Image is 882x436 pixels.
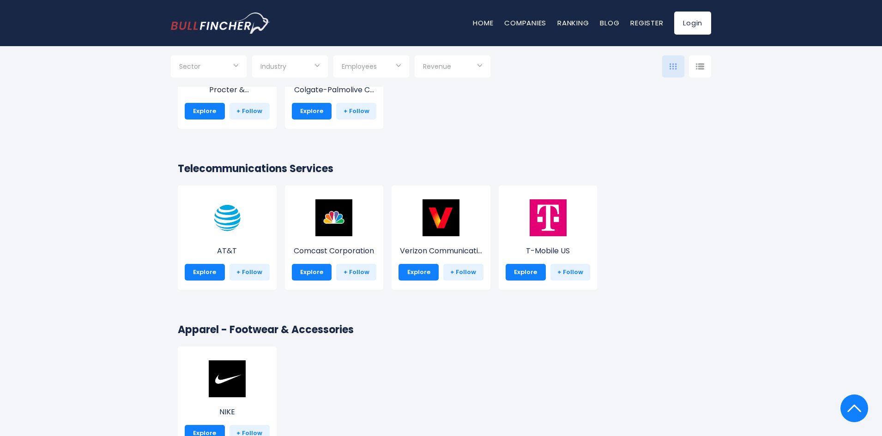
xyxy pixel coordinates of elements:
a: Blog [600,18,619,28]
input: Selection [342,59,401,76]
a: + Follow [550,264,591,281]
span: Revenue [423,62,451,71]
a: Verizon Communicati... [399,216,483,257]
p: AT&T [185,245,270,257]
p: Comcast Corporation [292,245,377,257]
p: Procter & Gamble Company [185,84,270,96]
span: Employees [342,62,377,71]
a: + Follow [443,264,483,281]
a: Explore [185,103,225,119]
a: + Follow [230,264,270,281]
a: Ranking [557,18,589,28]
img: icon-comp-grid.svg [670,63,677,70]
input: Selection [423,59,482,76]
a: + Follow [230,103,270,119]
a: + Follow [336,264,376,281]
a: Explore [292,264,332,281]
a: Explore [506,264,546,281]
a: + Follow [336,103,376,119]
img: T.png [209,199,246,236]
a: AT&T [185,216,270,257]
img: bullfincher logo [171,12,270,34]
a: Explore [185,264,225,281]
a: Comcast Corporation [292,216,377,257]
p: Colgate-Palmolive Company [292,84,377,96]
p: T-Mobile US [506,245,591,257]
a: Register [630,18,663,28]
a: Companies [504,18,546,28]
a: NIKE [185,377,270,418]
span: Sector [179,62,200,71]
a: Home [473,18,493,28]
img: CMCSA.png [315,199,352,236]
span: Industry [260,62,286,71]
input: Selection [260,59,320,76]
a: Explore [399,264,439,281]
h2: Apparel - Footwear & Accessories [178,322,704,337]
a: T-Mobile US [506,216,591,257]
img: TMUS.png [530,199,567,236]
a: Login [674,12,711,35]
a: Explore [292,103,332,119]
p: NIKE [185,406,270,418]
input: Selection [179,59,238,76]
p: Verizon Communications [399,245,483,257]
a: Go to homepage [171,12,270,34]
img: icon-comp-list-view.svg [696,63,704,70]
h2: Telecommunications Services [178,161,704,176]
img: NKE.png [209,360,246,397]
img: VZ.png [423,199,459,236]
